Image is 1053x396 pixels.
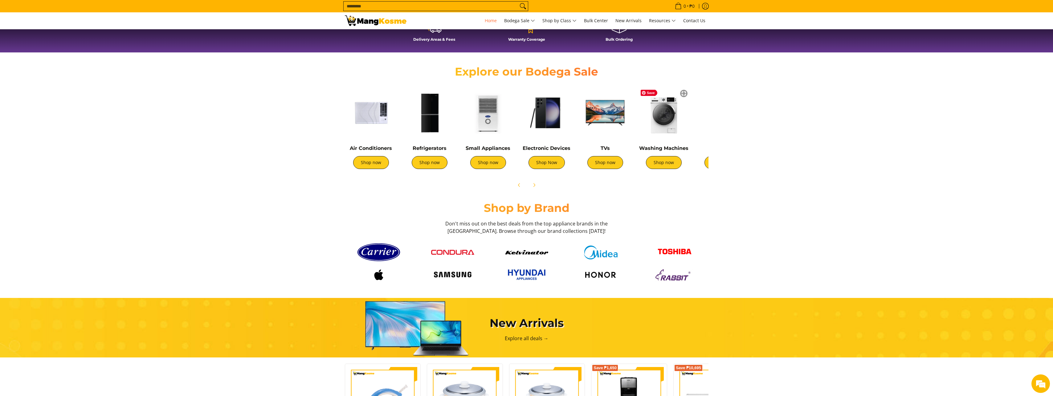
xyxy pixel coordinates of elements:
[567,267,635,283] a: Logo honor
[403,87,456,139] img: Refrigerators
[641,267,708,283] a: Logo rabbit
[641,90,657,96] span: Save
[587,156,623,169] a: Shop now
[676,366,701,370] span: Save ₱10,695
[470,156,506,169] a: Shop now
[612,12,645,29] a: New Arrivals
[345,201,708,215] h2: Shop by Brand
[646,12,679,29] a: Resources
[615,18,642,23] span: New Arrivals
[357,241,400,264] img: Carrier logo 1 98356 9b90b2e1 0bd1 49ad 9aa2 9ddb2e94a36b
[579,267,622,283] img: Logo honor
[353,156,389,169] a: Shop now
[345,241,413,264] a: Carrier logo 1 98356 9b90b2e1 0bd1 49ad 9aa2 9ddb2e94a36b
[431,250,474,255] img: Condura logo red
[653,267,696,283] img: Logo rabbit
[683,18,705,23] span: Contact Us
[345,267,413,283] a: Logo apple
[539,12,580,29] a: Shop by Class
[576,37,662,42] h4: Bulk Ordering
[567,245,635,259] a: Midea logo 405e5d5e af7e 429b b899 c48f4df307b6
[412,156,447,169] a: Shop now
[357,267,400,283] img: Logo apple
[518,2,528,11] button: Search
[527,178,541,192] button: Next
[493,267,561,283] a: Hyundai 2
[505,250,548,254] img: Kelvinator button 9a26f67e caed 448c 806d e01e406ddbdc
[680,12,708,29] a: Contact Us
[673,3,696,10] span: •
[576,18,662,46] a: Bulk Ordering
[581,12,611,29] a: Bulk Center
[638,87,690,139] img: Washing Machines
[683,4,687,8] span: 0
[413,12,708,29] nav: Main Menu
[696,87,749,139] img: Cookers
[419,250,487,255] a: Condura logo red
[653,244,696,261] img: Toshiba logo
[646,156,682,169] a: Shop now
[505,267,548,283] img: Hyundai 2
[641,244,708,261] a: Toshiba logo
[529,156,565,169] a: Shop Now
[520,87,573,139] img: Electronic Devices
[462,87,514,139] img: Small Appliances
[601,145,610,151] a: TVs
[327,298,496,357] img: New Arrivals
[391,37,477,42] h4: Delivery Areas & Fees
[484,18,570,46] a: Warranty Coverage
[466,145,510,151] a: Small Appliances
[594,366,617,370] span: Save ₱1,650
[345,15,406,26] img: Mang Kosme: Your Home Appliances Warehouse Sale Partner!
[523,145,570,151] a: Electronic Devices
[584,18,608,23] span: Bulk Center
[579,87,631,139] img: TVs
[413,145,447,151] a: Refrigerators
[493,250,561,254] a: Kelvinator button 9a26f67e caed 448c 806d e01e406ddbdc
[485,18,497,23] span: Home
[688,4,696,8] span: ₱0
[639,145,688,151] a: Washing Machines
[431,269,474,281] img: Logo samsung wordmark
[504,17,535,25] span: Bodega Sale
[512,178,526,192] button: Previous
[704,156,740,169] a: Shop now
[350,145,392,151] a: Air Conditioners
[505,335,549,342] a: Explore all deals →
[391,18,477,46] a: Delivery Areas & Fees
[649,17,676,25] span: Resources
[437,65,616,79] h2: Explore our Bodega Sale
[542,17,577,25] span: Shop by Class
[345,87,397,139] img: Air Conditioners
[443,220,610,235] h3: Don't miss out on the best deals from the top appliance brands in the [GEOGRAPHIC_DATA]. Browse t...
[501,12,538,29] a: Bodega Sale
[484,37,570,42] h4: Warranty Coverage
[419,269,487,281] a: Logo samsung wordmark
[482,12,500,29] a: Home
[579,245,622,259] img: Midea logo 405e5d5e af7e 429b b899 c48f4df307b6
